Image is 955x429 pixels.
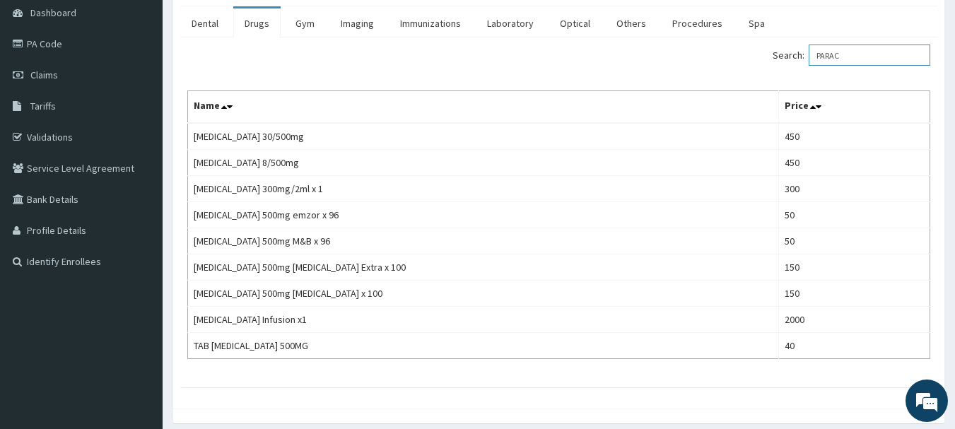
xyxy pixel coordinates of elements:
a: Drugs [233,8,281,38]
td: [MEDICAL_DATA] 30/500mg [188,123,779,150]
textarea: Type your message and hit 'Enter' [7,282,269,331]
div: Minimize live chat window [232,7,266,41]
td: 150 [779,281,930,307]
th: Price [779,91,930,124]
label: Search: [773,45,930,66]
td: 50 [779,228,930,254]
td: 50 [779,202,930,228]
td: [MEDICAL_DATA] 500mg [MEDICAL_DATA] x 100 [188,281,779,307]
a: Procedures [661,8,734,38]
td: [MEDICAL_DATA] 8/500mg [188,150,779,176]
a: Laboratory [476,8,545,38]
span: We're online! [82,126,195,269]
td: 450 [779,150,930,176]
td: [MEDICAL_DATA] 300mg/2ml x 1 [188,176,779,202]
span: Tariffs [30,100,56,112]
td: [MEDICAL_DATA] 500mg emzor x 96 [188,202,779,228]
a: Dental [180,8,230,38]
td: 150 [779,254,930,281]
span: Claims [30,69,58,81]
a: Optical [549,8,602,38]
span: Dashboard [30,6,76,19]
td: [MEDICAL_DATA] 500mg [MEDICAL_DATA] Extra x 100 [188,254,779,281]
a: Spa [737,8,776,38]
td: 2000 [779,307,930,333]
a: Immunizations [389,8,472,38]
th: Name [188,91,779,124]
img: d_794563401_company_1708531726252_794563401 [26,71,57,106]
a: Imaging [329,8,385,38]
a: Others [605,8,657,38]
input: Search: [809,45,930,66]
div: Chat with us now [74,79,238,98]
td: TAB [MEDICAL_DATA] 500MG [188,333,779,359]
td: 40 [779,333,930,359]
td: 300 [779,176,930,202]
a: Gym [284,8,326,38]
td: [MEDICAL_DATA] 500mg M&B x 96 [188,228,779,254]
td: 450 [779,123,930,150]
td: [MEDICAL_DATA] Infusion x1 [188,307,779,333]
